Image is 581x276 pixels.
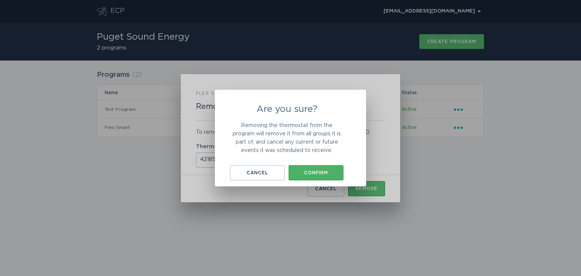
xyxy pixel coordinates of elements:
[230,105,343,114] h2: Are you sure?
[230,121,343,155] p: Removing the thermostat from the program will remove it from all groups it is part of, and cancel...
[230,165,285,180] button: Cancel
[234,171,281,175] div: Cancel
[289,165,343,180] button: Confirm
[292,171,340,175] div: Confirm
[215,90,366,186] div: Are you sure?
